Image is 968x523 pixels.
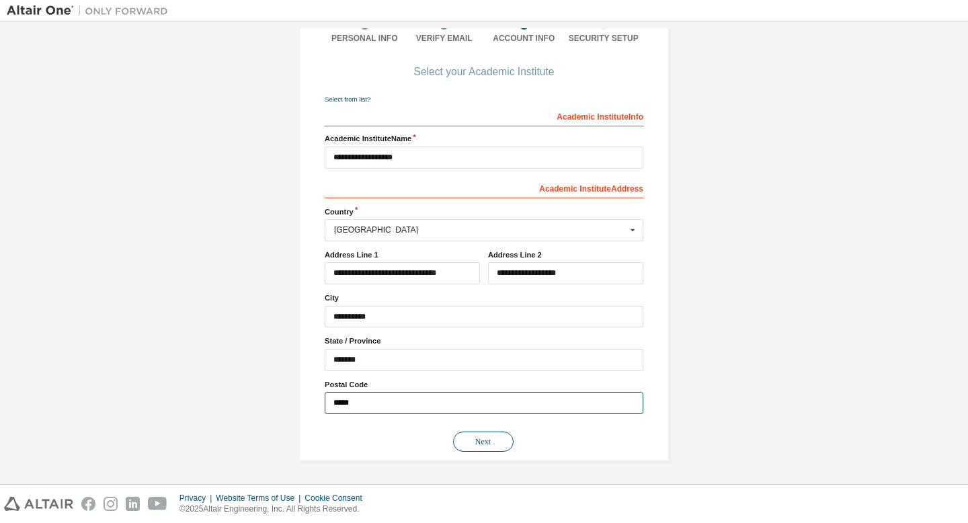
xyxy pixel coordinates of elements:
img: instagram.svg [104,497,118,511]
label: Academic Institute Name [325,133,643,144]
div: [GEOGRAPHIC_DATA] [334,226,627,234]
label: Postal Code [325,379,643,390]
div: Privacy [179,493,216,504]
label: Country [325,206,643,217]
img: linkedin.svg [126,497,140,511]
img: facebook.svg [81,497,95,511]
a: Select from list? [325,95,370,103]
div: Academic Institute Address [325,177,643,198]
div: Verify Email [405,33,485,44]
img: altair_logo.svg [4,497,73,511]
label: Address Line 2 [488,249,643,260]
p: © 2025 Altair Engineering, Inc. All Rights Reserved. [179,504,370,515]
div: Personal Info [325,33,405,44]
label: State / Province [325,335,643,346]
label: Address Line 1 [325,249,480,260]
div: Select your Academic Institute [414,68,555,76]
div: Security Setup [564,33,644,44]
img: youtube.svg [148,497,167,511]
div: Website Terms of Use [216,493,305,504]
img: Altair One [7,4,175,17]
div: Cookie Consent [305,493,370,504]
div: Account Info [484,33,564,44]
div: Academic Institute Info [325,105,643,126]
label: City [325,292,643,303]
button: Next [453,432,514,452]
